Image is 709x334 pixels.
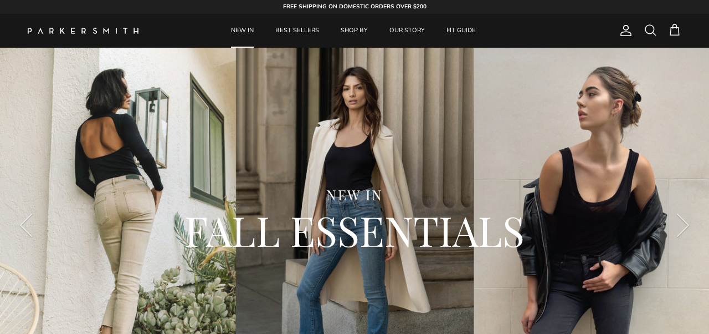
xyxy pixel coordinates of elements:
a: SHOP BY [331,14,378,48]
div: Primary [165,14,542,48]
a: FIT GUIDE [436,14,486,48]
strong: FREE SHIPPING ON DOMESTIC ORDERS OVER $200 [283,3,427,11]
a: BEST SELLERS [265,14,329,48]
a: OUR STORY [379,14,435,48]
div: NEW IN [61,186,648,204]
a: NEW IN [221,14,264,48]
a: Account [615,24,633,37]
img: Parker Smith [28,28,138,34]
h2: FALL ESSENTIALS [61,204,648,257]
